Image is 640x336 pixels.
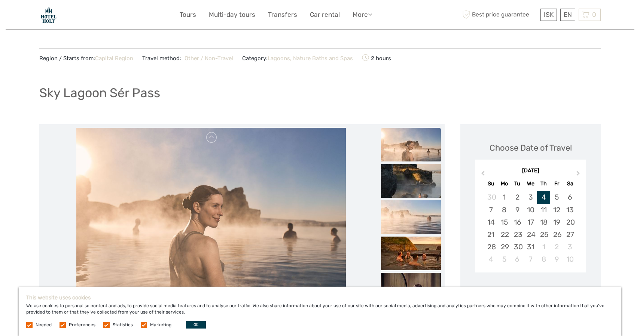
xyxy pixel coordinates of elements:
[511,216,524,228] div: Choose Tuesday, December 16th, 2025
[563,253,576,265] div: Choose Saturday, January 10th, 2026
[19,287,621,336] div: We use cookies to personalise content and ads, to provide social media features and to analyse ou...
[186,321,206,329] button: OK
[563,204,576,216] div: Choose Saturday, December 13th, 2025
[310,9,340,20] a: Car rental
[511,228,524,241] div: Choose Tuesday, December 23rd, 2025
[76,128,346,307] img: 416111b4805c4fcd932e297632dc394d_main_slider.jpeg
[460,9,539,21] span: Best price guarantee
[563,179,576,189] div: Sa
[113,322,133,328] label: Statistics
[498,253,511,265] div: Choose Monday, January 5th, 2026
[95,55,133,62] a: Capital Region
[498,191,511,203] div: Choose Monday, December 1st, 2025
[362,53,391,63] span: 2 hours
[524,241,537,253] div: Choose Wednesday, December 31st, 2025
[484,241,497,253] div: Choose Sunday, December 28th, 2025
[563,216,576,228] div: Choose Saturday, December 20th, 2025
[150,322,171,328] label: Marketing
[39,55,133,62] span: Region / Starts from:
[511,253,524,265] div: Choose Tuesday, January 6th, 2026
[511,241,524,253] div: Choose Tuesday, December 30th, 2025
[39,85,160,101] h1: Sky Lagoon Sér Pass
[268,9,297,20] a: Transfers
[537,216,550,228] div: Choose Thursday, December 18th, 2025
[560,9,575,21] div: EN
[550,191,563,203] div: Choose Friday, December 5th, 2025
[563,241,576,253] div: Choose Saturday, January 3rd, 2026
[498,241,511,253] div: Choose Monday, December 29th, 2025
[537,191,550,203] div: Choose Thursday, December 4th, 2025
[381,164,441,198] img: 5746244319d54085b439cd36be1db0ba_slider_thumbnail.jpeg
[381,200,441,234] img: 3a84a8ecccaf483e82fbe11de3f2b422_slider_thumbnail.jpeg
[484,179,497,189] div: Su
[537,179,550,189] div: Th
[242,55,353,62] span: Category:
[498,179,511,189] div: Mo
[537,204,550,216] div: Choose Thursday, December 11th, 2025
[550,204,563,216] div: Choose Friday, December 12th, 2025
[550,228,563,241] div: Choose Friday, December 26th, 2025
[475,167,586,175] div: [DATE]
[573,169,585,181] button: Next Month
[69,322,95,328] label: Preferences
[181,55,233,62] a: Other / Non-Travel
[524,191,537,203] div: Choose Wednesday, December 3rd, 2025
[484,191,497,203] div: Choose Sunday, November 30th, 2025
[381,128,441,161] img: 416111b4805c4fcd932e297632dc394d_slider_thumbnail.jpeg
[498,216,511,228] div: Choose Monday, December 15th, 2025
[353,9,372,20] a: More
[484,253,497,265] div: Choose Sunday, January 4th, 2026
[490,142,572,154] div: Choose Date of Travel
[591,11,597,18] span: 0
[524,253,537,265] div: Choose Wednesday, January 7th, 2026
[478,191,583,265] div: month 2025-12
[484,204,497,216] div: Choose Sunday, December 7th, 2025
[524,228,537,241] div: Choose Wednesday, December 24th, 2025
[550,253,563,265] div: Choose Friday, January 9th, 2026
[550,216,563,228] div: Choose Friday, December 19th, 2025
[36,322,52,328] label: Needed
[524,204,537,216] div: Choose Wednesday, December 10th, 2025
[544,11,554,18] span: ISK
[563,228,576,241] div: Choose Saturday, December 27th, 2025
[537,253,550,265] div: Choose Thursday, January 8th, 2026
[511,179,524,189] div: Tu
[180,9,196,20] a: Tours
[39,6,58,24] img: Hotel Holt
[381,273,441,306] img: cb12aea00120413d8a0e950c0148495e_slider_thumbnail.jpeg
[511,191,524,203] div: Choose Tuesday, December 2nd, 2025
[498,228,511,241] div: Choose Monday, December 22nd, 2025
[511,204,524,216] div: Choose Tuesday, December 9th, 2025
[550,179,563,189] div: Fr
[537,241,550,253] div: Choose Thursday, January 1st, 2026
[524,216,537,228] div: Choose Wednesday, December 17th, 2025
[268,55,353,62] a: Lagoons, Nature Baths and Spas
[26,295,614,301] h5: This website uses cookies
[498,204,511,216] div: Choose Monday, December 8th, 2025
[484,228,497,241] div: Choose Sunday, December 21st, 2025
[537,228,550,241] div: Choose Thursday, December 25th, 2025
[550,241,563,253] div: Choose Friday, January 2nd, 2026
[209,9,255,20] a: Multi-day tours
[524,179,537,189] div: We
[476,169,488,181] button: Previous Month
[563,191,576,203] div: Choose Saturday, December 6th, 2025
[142,53,233,63] span: Travel method:
[381,237,441,270] img: 114044096a7c41afa2af573220e3b675_slider_thumbnail.jpeg
[484,216,497,228] div: Choose Sunday, December 14th, 2025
